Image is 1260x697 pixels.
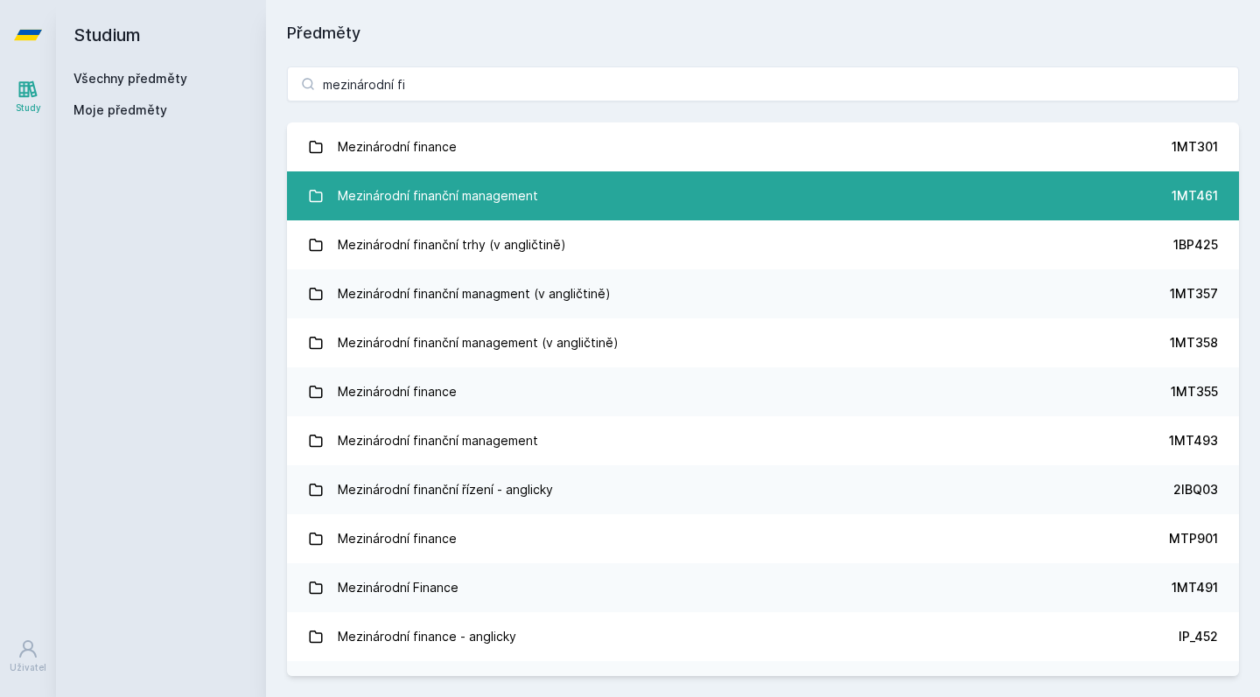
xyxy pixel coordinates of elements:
div: 1MT491 [1172,579,1218,596]
a: Mezinárodní finance - anglicky IP_452 [287,612,1239,661]
a: Mezinárodní finanční trhy (v angličtině) 1BP425 [287,220,1239,269]
a: Mezinárodní Finance 1MT491 [287,563,1239,612]
a: Mezinárodní finanční management 1MT461 [287,171,1239,220]
div: 1MT493 [1169,432,1218,450]
div: IP_452 [1179,628,1218,645]
div: Mezinárodní finance - anglicky [338,619,516,654]
a: Mezinárodní finanční řízení - anglicky 2IBQ03 [287,465,1239,514]
div: 1BP425 [1173,236,1218,254]
div: Uživatel [10,661,46,674]
div: Mezinárodní finanční management [338,423,538,458]
a: Mezinárodní finance 1MT301 [287,122,1239,171]
div: Mezinárodní finanční management [338,178,538,213]
div: Mezinárodní Finance [338,570,458,605]
a: Mezinárodní finance 1MT355 [287,367,1239,416]
div: 2IBQ03 [1173,481,1218,498]
div: MTP901 [1169,530,1218,547]
a: Mezinárodní finanční management 1MT493 [287,416,1239,465]
div: 1MT461 [1172,187,1218,205]
a: Mezinárodní finanční managment (v angličtině) 1MT357 [287,269,1239,318]
div: Mezinárodní finanční trhy (v angličtině) [338,227,566,262]
div: 1MT301 [1172,138,1218,156]
div: 1MT358 [1170,334,1218,352]
div: 1MT357 [1170,285,1218,303]
div: Study [16,101,41,115]
div: 1MT355 [1171,383,1218,401]
div: Mezinárodní finanční managment (v angličtině) [338,276,611,311]
span: Moje předměty [73,101,167,119]
div: Mezinárodní finance [338,129,457,164]
a: Uživatel [3,630,52,683]
a: Mezinárodní finance MTP901 [287,514,1239,563]
div: Mezinárodní finance [338,521,457,556]
h1: Předměty [287,21,1239,45]
div: Mezinárodní finanční management (v angličtině) [338,325,619,360]
a: Mezinárodní finanční management (v angličtině) 1MT358 [287,318,1239,367]
div: Mezinárodní finanční řízení - anglicky [338,472,553,507]
a: Study [3,70,52,123]
input: Název nebo ident předmětu… [287,66,1239,101]
div: Mezinárodní finance [338,374,457,409]
a: Všechny předměty [73,71,187,86]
